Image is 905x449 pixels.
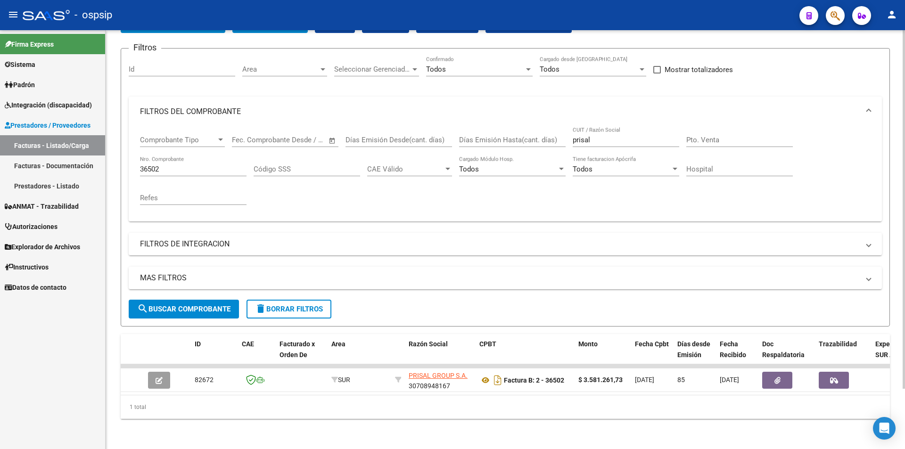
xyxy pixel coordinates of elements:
span: Prestadores / Proveedores [5,120,90,131]
datatable-header-cell: ID [191,334,238,376]
span: Fecha Recibido [720,340,746,359]
span: Todos [426,65,446,73]
mat-expansion-panel-header: FILTROS DE INTEGRACION [129,233,882,255]
span: Autorizaciones [5,221,58,232]
mat-icon: menu [8,9,19,20]
i: Descargar documento [492,373,504,388]
span: Monto [578,340,598,348]
div: Open Intercom Messenger [873,417,896,440]
span: CPBT [479,340,496,348]
mat-expansion-panel-header: FILTROS DEL COMPROBANTE [129,97,882,127]
datatable-header-cell: CPBT [476,334,575,376]
span: 85 [677,376,685,384]
span: [DATE] [635,376,654,384]
span: Buscar Comprobante [137,305,230,313]
span: Borrar Filtros [255,305,323,313]
span: Todos [573,165,592,173]
input: Start date [232,136,263,144]
span: Razón Social [409,340,448,348]
span: Firma Express [5,39,54,49]
span: Mostrar totalizadores [665,64,733,75]
div: 30708948167 [409,370,472,390]
span: Explorador de Archivos [5,242,80,252]
input: End date [271,136,317,144]
span: Todos [459,165,479,173]
span: Trazabilidad [819,340,857,348]
span: Días desde Emisión [677,340,710,359]
button: Borrar Filtros [247,300,331,318]
datatable-header-cell: Doc Respaldatoria [758,334,815,376]
mat-icon: delete [255,303,266,314]
span: Seleccionar Gerenciador [334,65,411,73]
mat-expansion-panel-header: MAS FILTROS [129,267,882,289]
span: SUR [331,376,350,384]
span: Facturado x Orden De [280,340,315,359]
span: Area [242,65,319,73]
span: [DATE] [720,376,739,384]
button: Buscar Comprobante [129,300,239,318]
button: Open calendar [327,135,338,146]
datatable-header-cell: Fecha Cpbt [631,334,674,376]
span: ID [195,340,201,348]
mat-panel-title: MAS FILTROS [140,273,859,283]
strong: $ 3.581.261,73 [578,376,623,384]
mat-panel-title: FILTROS DEL COMPROBANTE [140,106,859,117]
h3: Filtros [129,41,161,54]
mat-icon: search [137,303,148,314]
span: Comprobante Tipo [140,136,216,144]
span: Todos [540,65,559,73]
span: Integración (discapacidad) [5,100,92,110]
span: PRISAL GROUP S.A. [409,372,468,379]
span: 82672 [195,376,214,384]
span: - ospsip [74,5,112,25]
span: Doc Respaldatoria [762,340,805,359]
div: 1 total [121,395,890,419]
datatable-header-cell: Area [328,334,391,376]
mat-panel-title: FILTROS DE INTEGRACION [140,239,859,249]
span: Padrón [5,80,35,90]
span: Instructivos [5,262,49,272]
span: CAE [242,340,254,348]
datatable-header-cell: CAE [238,334,276,376]
mat-icon: person [886,9,897,20]
datatable-header-cell: Días desde Emisión [674,334,716,376]
span: Datos de contacto [5,282,66,293]
datatable-header-cell: Facturado x Orden De [276,334,328,376]
datatable-header-cell: Razón Social [405,334,476,376]
datatable-header-cell: Trazabilidad [815,334,872,376]
datatable-header-cell: Fecha Recibido [716,334,758,376]
span: CAE Válido [367,165,444,173]
span: Fecha Cpbt [635,340,669,348]
span: Sistema [5,59,35,70]
span: Area [331,340,346,348]
span: ANMAT - Trazabilidad [5,201,79,212]
strong: Factura B: 2 - 36502 [504,376,564,384]
div: FILTROS DEL COMPROBANTE [129,127,882,221]
datatable-header-cell: Monto [575,334,631,376]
